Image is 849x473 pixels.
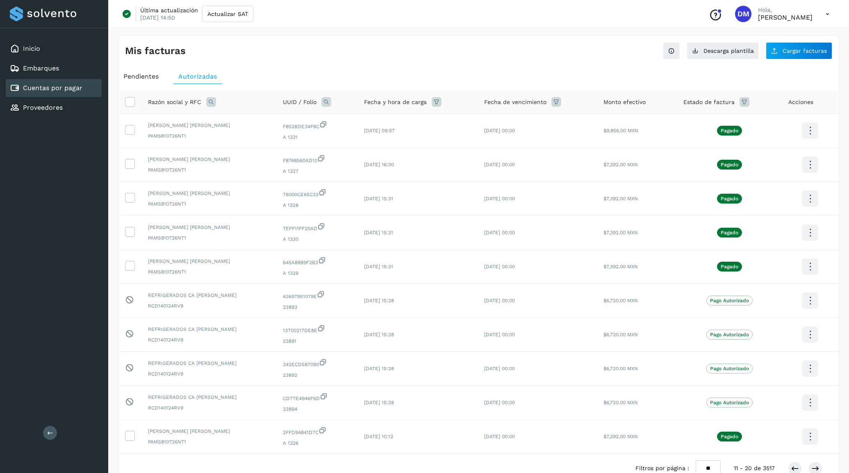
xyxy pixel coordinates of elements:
[484,298,515,303] span: [DATE] 00:00
[283,134,351,141] span: A 1331
[23,104,63,111] a: Proveedores
[283,235,351,243] span: A 1330
[710,298,749,303] p: Pago Autorizado
[721,196,738,201] p: Pagado
[148,292,270,299] span: REFRIGERADOS CA [PERSON_NAME]
[178,72,217,80] span: Autorizadas
[283,256,351,266] span: 645A8889F2B3
[683,98,735,106] span: Estado de factura
[603,264,638,269] span: $7,392.00 MXN
[148,190,270,197] span: [PERSON_NAME] [PERSON_NAME]
[484,400,515,405] span: [DATE] 00:00
[283,405,351,413] span: 23894
[148,156,270,163] span: [PERSON_NAME] [PERSON_NAME]
[148,98,201,106] span: Razón social y RFC
[364,400,394,405] span: [DATE] 15:28
[148,132,270,140] span: PAMS810726NT1
[148,404,270,412] span: RCD140124RV9
[364,230,393,235] span: [DATE] 15:31
[603,298,638,303] span: $6,720.00 MXN
[283,201,351,209] span: A 1328
[603,332,638,337] span: $6,720.00 MXN
[364,98,427,106] span: Fecha y hora de carga
[23,45,40,52] a: Inicio
[148,166,270,174] span: PAMS810726NT1
[734,464,775,473] span: 11 - 20 de 3517
[283,98,316,106] span: UUID / Folio
[603,366,638,371] span: $6,720.00 MXN
[283,290,351,300] span: 43697951079E
[123,72,159,80] span: Pendientes
[484,98,546,106] span: Fecha de vencimiento
[484,230,515,235] span: [DATE] 00:00
[603,162,638,167] span: $7,392.00 MXN
[603,434,638,439] span: $7,392.00 MXN
[788,98,813,106] span: Acciones
[364,298,394,303] span: [DATE] 15:28
[721,230,738,235] p: Pagado
[484,196,515,201] span: [DATE] 00:00
[710,332,749,337] p: Pago Autorizado
[283,167,351,175] span: A 1327
[148,200,270,208] span: PAMS810726NT1
[283,358,351,368] span: 342ECD587090
[148,224,270,231] span: [PERSON_NAME] [PERSON_NAME]
[283,222,351,232] span: 7EFF11FF20AD
[283,303,351,311] span: 23893
[125,45,186,57] h4: Mis facturas
[484,366,515,371] span: [DATE] 00:00
[148,438,270,446] span: PAMS810726NT1
[148,394,270,401] span: REFRIGERADOS CA [PERSON_NAME]
[603,196,638,201] span: $7,392.00 MXN
[364,196,393,201] span: [DATE] 15:31
[484,128,515,134] span: [DATE] 00:00
[148,428,270,435] span: [PERSON_NAME] [PERSON_NAME]
[140,14,175,21] p: [DATE] 14:50
[484,332,515,337] span: [DATE] 00:00
[635,464,689,473] span: Filtros por página :
[603,230,638,235] span: $7,392.00 MXN
[148,258,270,265] span: [PERSON_NAME] [PERSON_NAME]
[758,14,813,21] p: Diego Muriel Perez
[721,264,738,269] p: Pagado
[484,434,515,439] span: [DATE] 00:00
[687,42,759,59] button: Descarga plantilla
[148,302,270,310] span: RCD140124RV9
[703,48,754,54] span: Descarga plantilla
[364,128,395,134] span: [DATE] 09:57
[283,154,351,164] span: F8748560AD10
[603,128,638,134] span: $9,856.00 MXN
[484,264,515,269] span: [DATE] 00:00
[364,366,394,371] span: [DATE] 15:28
[6,79,102,97] div: Cuentas por pagar
[148,370,270,378] span: RCD140124RV9
[283,392,351,402] span: CD77E4946F6D
[6,99,102,117] div: Proveedores
[207,11,248,17] span: Actualizar SAT
[283,337,351,345] span: 23891
[364,332,394,337] span: [DATE] 15:28
[148,234,270,242] span: PAMS810726NT1
[283,324,351,334] span: 13700217DE8E
[283,371,351,379] span: 23892
[140,7,198,14] p: Última actualización
[710,366,749,371] p: Pago Autorizado
[710,400,749,405] p: Pago Autorizado
[148,268,270,276] span: PAMS810726NT1
[283,439,351,447] span: A 1326
[364,162,394,167] span: [DATE] 16:00
[283,426,351,436] span: 2FFD94841D7C
[783,48,827,54] span: Cargar facturas
[484,162,515,167] span: [DATE] 00:00
[283,269,351,277] span: A 1329
[23,84,82,92] a: Cuentas por pagar
[766,42,832,59] button: Cargar facturas
[148,336,270,344] span: RCD140124RV9
[721,434,738,439] p: Pagado
[148,122,270,129] span: [PERSON_NAME] [PERSON_NAME]
[23,64,59,72] a: Embarques
[721,128,738,134] p: Pagado
[6,40,102,58] div: Inicio
[364,264,393,269] span: [DATE] 15:31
